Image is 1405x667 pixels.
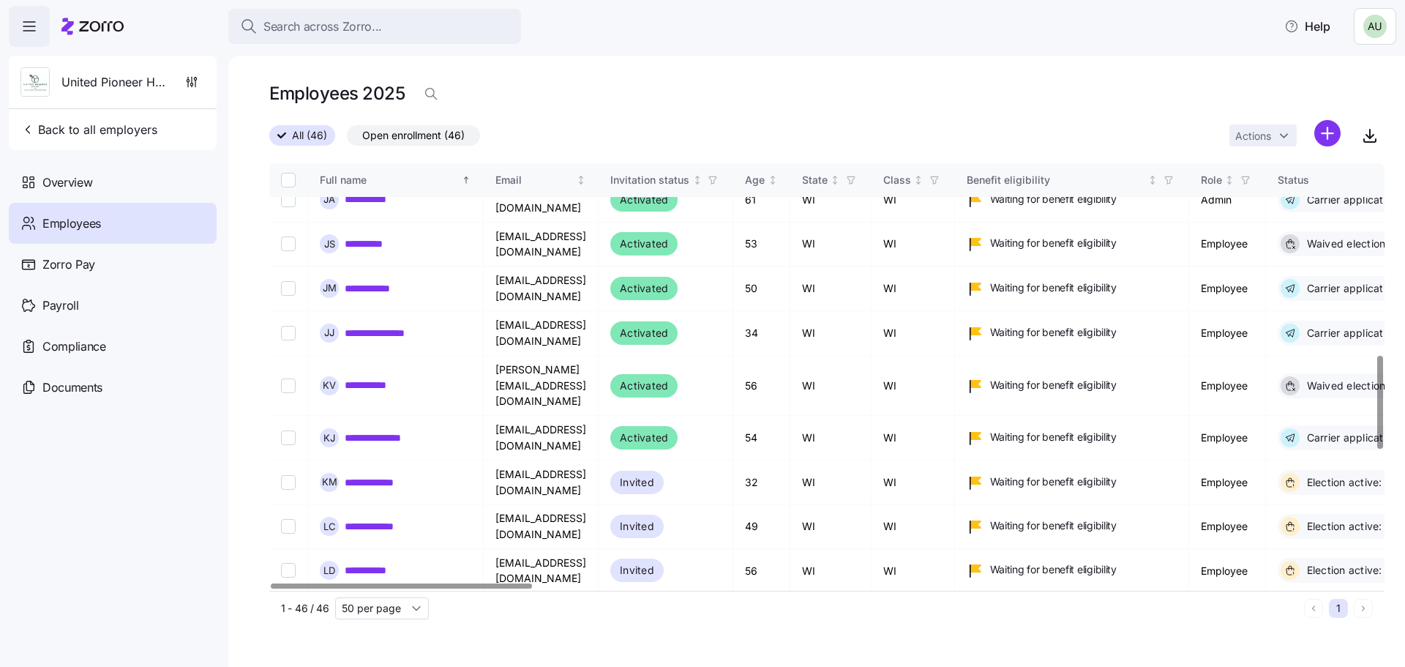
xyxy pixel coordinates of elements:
[21,68,49,97] img: Employer logo
[872,311,955,356] td: WI
[9,326,217,367] a: Compliance
[872,416,955,461] td: WI
[484,311,599,356] td: [EMAIL_ADDRESS][DOMAIN_NAME]
[872,163,955,197] th: ClassNot sorted
[484,223,599,267] td: [EMAIL_ADDRESS][DOMAIN_NAME]
[733,461,790,504] td: 32
[790,504,872,548] td: WI
[15,115,163,144] button: Back to all employers
[484,549,599,593] td: [EMAIL_ADDRESS][DOMAIN_NAME]
[872,223,955,267] td: WI
[269,82,405,105] h1: Employees 2025
[620,280,668,297] span: Activated
[790,549,872,593] td: WI
[461,175,471,185] div: Sorted ascending
[872,178,955,223] td: WI
[281,431,296,445] input: Select record 25
[281,475,296,490] input: Select record 26
[790,223,872,267] td: WI
[484,163,599,197] th: EmailNot sorted
[228,9,521,44] button: Search across Zorro...
[320,172,459,188] div: Full name
[322,477,337,487] span: K M
[281,379,296,393] input: Select record 24
[620,429,668,447] span: Activated
[990,562,1117,577] span: Waiting for benefit eligibility
[1329,599,1348,618] button: 1
[872,356,955,416] td: WI
[733,416,790,461] td: 54
[362,126,465,145] span: Open enrollment (46)
[281,193,296,207] input: Select record 20
[1273,12,1342,41] button: Help
[484,416,599,461] td: [EMAIL_ADDRESS][DOMAIN_NAME]
[733,267,790,311] td: 50
[790,356,872,416] td: WI
[281,519,296,534] input: Select record 27
[484,178,599,223] td: [EMAIL_ADDRESS][DOMAIN_NAME]
[599,163,733,197] th: Invitation statusNot sorted
[495,172,574,188] div: Email
[990,325,1117,340] span: Waiting for benefit eligibility
[745,172,765,188] div: Age
[324,328,334,338] span: J J
[733,311,790,356] td: 34
[967,172,1145,188] div: Benefit eligibility
[620,562,654,579] span: Invited
[733,178,790,223] td: 61
[1189,549,1266,593] td: Employee
[1189,461,1266,504] td: Employee
[281,236,296,251] input: Select record 21
[323,195,335,204] span: J A
[9,367,217,408] a: Documents
[281,326,296,340] input: Select record 23
[1224,175,1234,185] div: Not sorted
[955,163,1189,197] th: Benefit eligibilityNot sorted
[990,280,1117,295] span: Waiting for benefit eligibility
[830,175,840,185] div: Not sorted
[872,504,955,548] td: WI
[61,73,167,92] span: United Pioneer Home
[292,126,327,145] span: All (46)
[323,522,336,532] span: L C
[1304,599,1323,618] button: Previous page
[1235,131,1271,141] span: Actions
[990,236,1117,250] span: Waiting for benefit eligibility
[1303,379,1386,393] span: Waived election
[42,174,92,192] span: Overview
[323,283,337,293] span: J M
[620,324,668,342] span: Activated
[42,379,102,397] span: Documents
[281,563,296,578] input: Select record 28
[1229,124,1297,146] button: Actions
[484,504,599,548] td: [EMAIL_ADDRESS][DOMAIN_NAME]
[9,285,217,326] a: Payroll
[484,267,599,311] td: [EMAIL_ADDRESS][DOMAIN_NAME]
[733,356,790,416] td: 56
[1201,172,1222,188] div: Role
[1189,416,1266,461] td: Employee
[610,172,689,188] div: Invitation status
[872,461,955,504] td: WI
[692,175,702,185] div: Not sorted
[620,518,654,535] span: Invited
[913,175,923,185] div: Not sorted
[1189,267,1266,311] td: Employee
[324,239,335,249] span: J S
[308,163,484,197] th: Full nameSorted ascending
[263,18,382,36] span: Search across Zorro...
[1314,120,1341,146] svg: add icon
[990,518,1117,533] span: Waiting for benefit eligibility
[733,504,790,548] td: 49
[42,256,95,274] span: Zorro Pay
[790,311,872,356] td: WI
[20,121,157,138] span: Back to all employers
[323,433,335,443] span: K J
[1303,236,1386,251] span: Waived election
[802,172,828,188] div: State
[1189,356,1266,416] td: Employee
[323,566,335,575] span: L D
[281,173,296,187] input: Select all records
[733,549,790,593] td: 56
[990,378,1117,392] span: Waiting for benefit eligibility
